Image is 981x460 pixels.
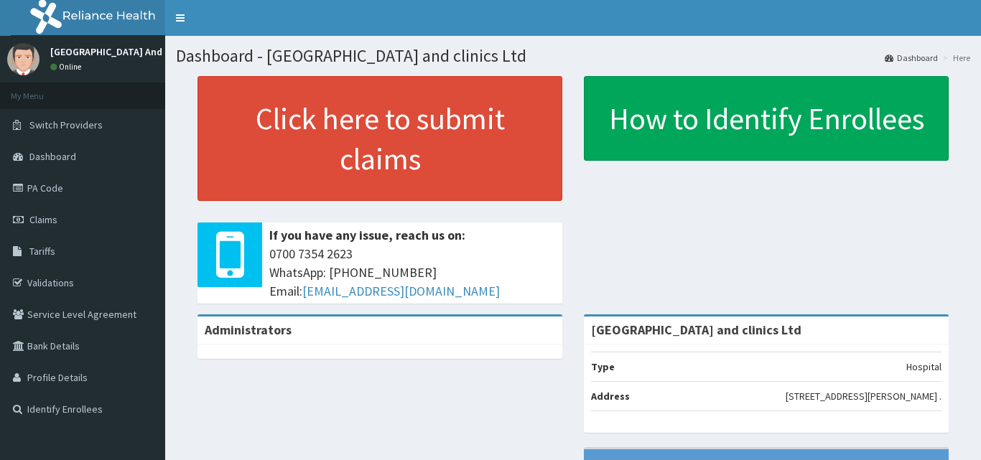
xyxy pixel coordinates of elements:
span: Tariffs [29,245,55,258]
img: User Image [7,43,39,75]
h1: Dashboard - [GEOGRAPHIC_DATA] and clinics Ltd [176,47,970,65]
a: How to Identify Enrollees [584,76,949,161]
b: Administrators [205,321,292,338]
p: Hospital [906,360,942,374]
b: If you have any issue, reach us on: [269,227,465,243]
a: Click here to submit claims [197,76,562,201]
a: Online [50,62,85,72]
span: Switch Providers [29,118,103,131]
a: [EMAIL_ADDRESS][DOMAIN_NAME] [302,283,500,299]
strong: [GEOGRAPHIC_DATA] and clinics Ltd [591,321,801,338]
span: Claims [29,213,57,226]
li: Here [939,52,970,64]
p: [STREET_ADDRESS][PERSON_NAME] . [786,389,942,403]
p: [GEOGRAPHIC_DATA] And Clinics [50,47,195,57]
b: Type [591,360,615,373]
span: 0700 7354 2623 WhatsApp: [PHONE_NUMBER] Email: [269,245,555,300]
a: Dashboard [885,52,938,64]
b: Address [591,390,630,403]
span: Dashboard [29,150,76,163]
